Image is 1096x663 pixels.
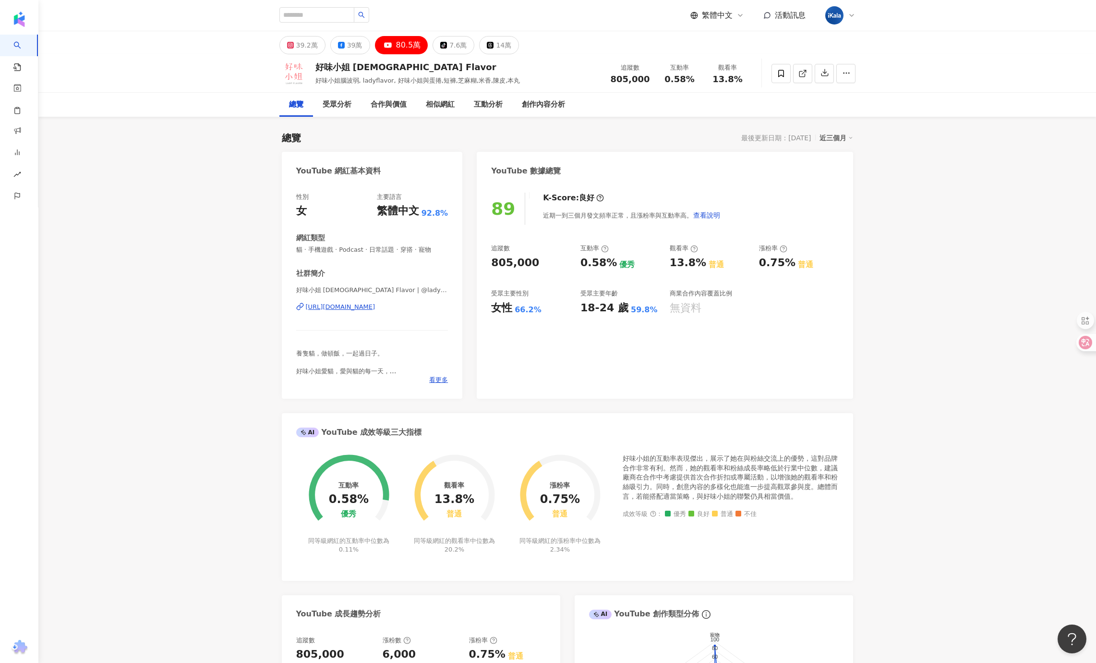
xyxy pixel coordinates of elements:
[347,38,362,52] div: 39萬
[315,77,520,84] span: 好味小姐腦波弱, ladyflavor, 好味小姐與蛋捲,短褲,芝麻糊,米香,陳皮,本丸
[491,244,510,253] div: 追蹤數
[579,193,594,203] div: 良好
[518,537,602,554] div: 同等級網紅的漲粉率中位數為
[422,208,448,219] span: 92.8%
[306,303,375,311] div: [URL][DOMAIN_NAME]
[12,12,27,27] img: logo icon
[444,481,464,489] div: 觀看率
[296,303,448,311] a: [URL][DOMAIN_NAME]
[712,74,742,84] span: 13.8%
[279,36,325,54] button: 39.2萬
[307,537,391,554] div: 同等級網紅的互動率中位數為
[296,286,448,295] span: 好味小姐 [DEMOGRAPHIC_DATA] Flavor | @ladyflavor | UCOz7W0VH--2WlqAE_3jtL4w
[296,428,319,437] div: AI
[759,244,787,253] div: 漲粉率
[13,35,33,72] a: search
[341,510,356,519] div: 優秀
[329,493,369,506] div: 0.58%
[709,259,724,270] div: 普通
[339,546,359,553] span: 0.11%
[296,193,309,201] div: 性別
[358,12,365,18] span: search
[10,640,29,655] img: chrome extension
[469,636,497,645] div: 漲粉率
[377,204,419,219] div: 繁體中文
[670,256,706,270] div: 13.8%
[710,637,719,642] text: 100
[491,166,561,176] div: YouTube 數據總覽
[330,36,370,54] button: 39萬
[702,10,733,21] span: 繁體中文
[665,511,686,518] span: 優秀
[631,305,658,315] div: 59.8%
[491,301,512,316] div: 女性
[449,38,467,52] div: 7.6萬
[700,609,712,620] span: info-circle
[540,493,580,506] div: 0.75%
[522,99,565,110] div: 創作內容分析
[279,59,308,88] img: KOL Avatar
[550,546,570,553] span: 2.34%
[296,636,315,645] div: 追蹤數
[589,610,612,619] div: AI
[491,289,529,298] div: 受眾主要性別
[282,131,301,145] div: 總覽
[710,632,720,638] text: 寵物
[315,61,520,73] div: 好味小姐 [DEMOGRAPHIC_DATA] Flavor
[396,38,421,52] div: 80.5萬
[375,36,428,54] button: 80.5萬
[296,609,381,619] div: YouTube 成長趨勢分析
[515,305,542,315] div: 66.2%
[296,38,318,52] div: 39.2萬
[412,537,496,554] div: 同等級網紅的觀看率中位數為
[479,36,519,54] button: 14萬
[426,99,455,110] div: 相似網紅
[670,244,698,253] div: 觀看率
[664,74,694,84] span: 0.58%
[383,636,411,645] div: 漲粉數
[798,259,813,270] div: 普通
[338,481,359,489] div: 互動率
[819,132,853,144] div: 近三個月
[474,99,503,110] div: 互動分析
[735,511,757,518] span: 不佳
[711,645,717,651] text: 80
[775,11,806,20] span: 活動訊息
[296,427,422,438] div: YouTube 成效等級三大指標
[710,63,746,73] div: 觀看率
[296,166,381,176] div: YouTube 網紅基本資料
[623,454,839,501] div: 好味小姐的互動率表現傑出，展示了她在與粉絲交流上的優勢，這對品牌合作非常有利。然而，她的觀看率和粉絲成長率略低於行業中位數，建議廠商在合作中考慮提供首次合作折扣或專屬活動，以增強她的觀看率和粉絲...
[491,256,539,270] div: 805,000
[446,510,462,519] div: 普通
[296,269,325,279] div: 社群簡介
[693,206,721,225] button: 查看說明
[711,654,717,660] text: 60
[619,259,635,270] div: 優秀
[580,301,628,316] div: 18-24 歲
[580,256,617,270] div: 0.58%
[296,204,307,219] div: 女
[508,651,523,662] div: 普通
[296,233,325,243] div: 網紅類型
[580,244,609,253] div: 互動率
[543,206,721,225] div: 近期一到三個月發文頻率正常，且漲粉率與互動率高。
[759,256,795,270] div: 0.75%
[693,211,720,219] span: 查看說明
[589,609,699,619] div: YouTube 創作類型分佈
[741,134,811,142] div: 最後更新日期：[DATE]
[433,36,474,54] button: 7.6萬
[469,647,506,662] div: 0.75%
[429,376,448,384] span: 看更多
[371,99,407,110] div: 合作與價值
[383,647,416,662] div: 6,000
[377,193,402,201] div: 主要語言
[825,6,843,25] img: cropped-ikala-app-icon-2.png
[611,63,650,73] div: 追蹤數
[543,193,604,203] div: K-Score :
[580,289,618,298] div: 受眾主要年齡
[662,63,698,73] div: 互動率
[550,481,570,489] div: 漲粉率
[496,38,511,52] div: 14萬
[323,99,351,110] div: 受眾分析
[670,289,732,298] div: 商業合作內容覆蓋比例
